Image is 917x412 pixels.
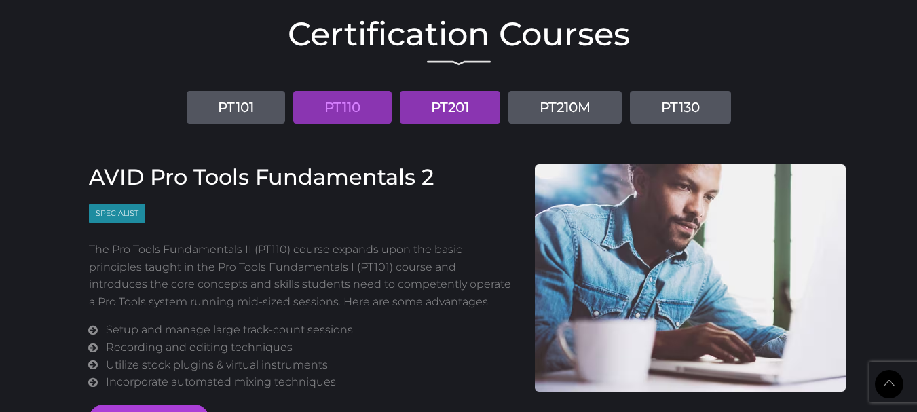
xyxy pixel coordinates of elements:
[89,241,515,310] p: The Pro Tools Fundamentals II (PT110) course expands upon the basic principles taught in the Pro ...
[508,91,622,124] a: PT210M
[106,373,514,391] li: Incorporate automated mixing techniques
[187,91,285,124] a: PT101
[427,60,491,66] img: decorative line
[89,164,515,190] h3: AVID Pro Tools Fundamentals 2
[106,356,514,374] li: Utilize stock plugins & virtual instruments
[106,339,514,356] li: Recording and editing techniques
[400,91,500,124] a: PT201
[293,91,392,124] a: PT110
[72,18,846,50] h2: Certification Courses
[630,91,731,124] a: PT130
[89,204,145,223] span: Specialist
[875,370,903,398] a: Back to Top
[106,321,514,339] li: Setup and manage large track-count sessions
[535,164,846,392] img: AVID Pro Tools Fundamentals 2 Course cover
